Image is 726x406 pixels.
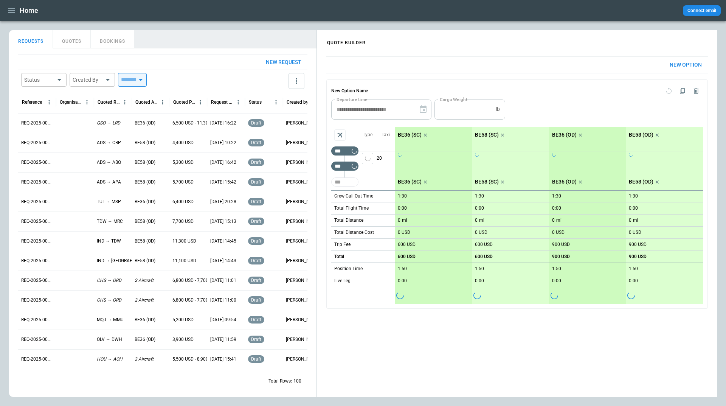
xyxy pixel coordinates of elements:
[135,238,155,244] p: BE58 (OD)
[210,277,236,284] p: [DATE] 11:01
[331,162,358,171] div: Too short
[552,218,555,223] p: 0
[9,30,53,48] button: REQUESTS
[629,205,638,211] p: 0:00
[172,238,196,244] p: 11,300 USD
[260,55,307,70] button: New request
[398,254,416,260] p: 600 USD
[475,242,493,247] p: 600 USD
[172,336,194,343] p: 3,900 USD
[210,356,236,362] p: [DATE] 15:41
[398,179,422,185] p: BE36 (SC)
[249,100,262,105] div: Status
[556,217,562,224] p: mi
[334,254,344,259] h6: Total
[21,140,53,146] p: REQ-2025-000250
[398,218,400,223] p: 0
[44,97,54,107] button: Reference column menu
[210,120,236,126] p: [DATE] 16:22
[97,120,120,126] p: GSO → LRD
[286,336,318,343] p: [PERSON_NAME]
[21,277,53,284] p: REQ-2025-000243
[286,199,318,205] p: [PERSON_NAME]
[98,100,120,105] div: Quoted Route
[475,230,487,235] p: 0 USD
[286,317,318,323] p: [PERSON_NAME]
[398,193,407,199] p: 1:30
[552,254,570,260] p: 900 USD
[331,146,358,156] div: Too short
[287,100,308,105] div: Created by
[331,84,368,98] h6: New Option Name
[24,76,54,84] div: Status
[334,129,346,141] span: Aircraft selection
[97,336,122,343] p: OLV → DWH
[21,317,53,323] p: REQ-2025-000241
[662,84,676,98] span: Reset quote option
[398,205,407,211] p: 0:00
[21,258,53,264] p: REQ-2025-000244
[250,356,263,362] span: draft
[552,132,577,138] p: BE36 (OD)
[97,356,123,362] p: HOU → AOH
[337,96,368,103] label: Departure time
[97,218,123,225] p: TDW → MRC
[210,258,236,264] p: [DATE] 14:43
[53,30,91,48] button: QUOTES
[286,140,318,146] p: [PERSON_NAME]
[398,278,407,284] p: 0:00
[20,6,38,15] h1: Home
[60,100,82,105] div: Organisation
[250,120,263,126] span: draft
[552,242,570,247] p: 900 USD
[210,140,236,146] p: [DATE] 10:22
[334,217,363,224] p: Total Distance
[172,199,194,205] p: 6,400 USD
[318,32,375,49] h4: QUOTE BUILDER
[172,297,218,303] p: 6,800 USD - 7,700 USD
[250,258,263,263] span: draft
[250,160,263,165] span: draft
[331,177,358,187] div: Too short
[402,217,407,224] p: mi
[268,378,292,384] p: Total Rows:
[676,84,689,98] span: Duplicate quote option
[475,254,493,260] p: 600 USD
[475,132,499,138] p: BE58 (SC)
[629,254,647,260] p: 900 USD
[286,179,318,185] p: [PERSON_NAME]
[479,217,484,224] p: mi
[135,258,155,264] p: BE58 (OD)
[210,317,236,323] p: [DATE] 09:54
[173,100,195,105] div: Quoted Price
[334,193,373,199] p: Crew Call Out Time
[286,159,318,166] p: [PERSON_NAME]
[475,205,484,211] p: 0:00
[286,120,318,126] p: [PERSON_NAME]
[97,199,121,205] p: TUL → MSP
[334,229,374,236] p: Total Distance Cost
[334,266,363,272] p: Position Time
[135,179,155,185] p: BE58 (OD)
[286,218,318,225] p: [PERSON_NAME]
[97,277,121,284] p: CHS → ORD
[629,193,638,199] p: 1:30
[172,159,194,166] p: 5,300 USD
[233,97,243,107] button: Request Created At (UTC-05:00) column menu
[250,278,263,283] span: draft
[210,179,236,185] p: [DATE] 15:42
[289,73,304,89] button: more
[629,278,638,284] p: 0:00
[286,258,318,264] p: [PERSON_NAME]
[475,193,484,199] p: 1:30
[440,96,467,103] label: Cargo Weight
[172,258,196,264] p: 11,100 USD
[250,337,263,342] span: draft
[135,120,155,126] p: BE36 (OD)
[172,218,194,225] p: 7,700 USD
[135,159,155,166] p: BE58 (OD)
[552,230,565,235] p: 0 USD
[334,241,351,248] p: Trip Fee
[250,199,263,204] span: draft
[250,140,263,145] span: draft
